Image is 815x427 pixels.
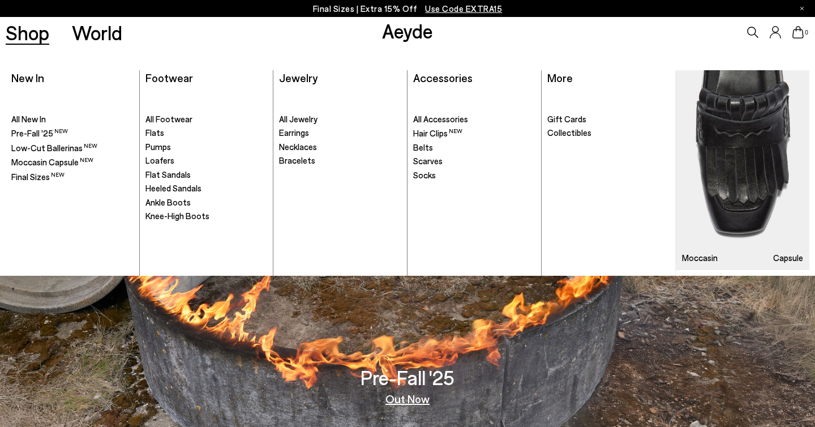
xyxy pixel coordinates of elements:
span: All Footwear [145,114,192,124]
a: Shop [6,23,49,42]
span: Socks [413,170,436,180]
a: Ankle Boots [145,197,268,208]
span: Flat Sandals [145,169,191,180]
span: Knee-High Boots [145,211,209,221]
span: Ankle Boots [145,197,191,207]
span: 0 [804,29,809,36]
a: Loafers [145,155,268,166]
span: Belts [413,142,433,152]
a: Out Now [385,393,430,404]
a: Heeled Sandals [145,183,268,194]
a: Flat Sandals [145,169,268,181]
h3: Capsule [773,254,803,262]
span: All New In [11,114,46,124]
span: Heeled Sandals [145,183,201,193]
a: Collectibles [547,127,670,139]
a: Earrings [279,127,401,139]
a: Accessories [413,71,473,84]
span: Scarves [413,156,443,166]
a: New In [11,71,44,84]
span: Necklaces [279,142,317,152]
span: Gift Cards [547,114,586,124]
span: Bracelets [279,155,315,165]
a: Jewelry [279,71,318,84]
p: Final Sizes | Extra 15% Off [313,2,503,16]
a: Hair Clips [413,127,535,139]
span: Hair Clips [413,128,462,138]
a: Low-Cut Ballerinas [11,142,134,154]
a: All New In [11,114,134,125]
a: Final Sizes [11,171,134,183]
a: 0 [792,26,804,39]
a: Necklaces [279,142,401,153]
a: Aeyde [382,19,433,42]
a: Gift Cards [547,114,670,125]
span: Collectibles [547,127,591,138]
span: Pumps [145,142,171,152]
a: Moccasin Capsule [11,156,134,168]
a: Pumps [145,142,268,153]
span: Earrings [279,127,309,138]
span: Low-Cut Ballerinas [11,143,97,153]
a: All Footwear [145,114,268,125]
a: Footwear [145,71,193,84]
a: More [547,71,573,84]
span: All Accessories [413,114,468,124]
a: World [72,23,122,42]
a: Pre-Fall '25 [11,127,134,139]
span: All Jewelry [279,114,318,124]
span: Flats [145,127,164,138]
a: All Accessories [413,114,535,125]
span: Pre-Fall '25 [11,128,68,138]
span: Final Sizes [11,172,65,182]
a: All Jewelry [279,114,401,125]
span: Navigate to /collections/ss25-final-sizes [425,3,502,14]
a: Moccasin Capsule [676,70,809,270]
a: Bracelets [279,155,401,166]
a: Flats [145,127,268,139]
h3: Moccasin [682,254,718,262]
span: Loafers [145,155,174,165]
a: Knee-High Boots [145,211,268,222]
img: Mobile_e6eede4d-78b8-4bd1-ae2a-4197e375e133_900x.jpg [676,70,809,270]
span: Moccasin Capsule [11,157,93,167]
h3: Pre-Fall '25 [361,368,454,387]
a: Socks [413,170,535,181]
a: Belts [413,142,535,153]
a: Scarves [413,156,535,167]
